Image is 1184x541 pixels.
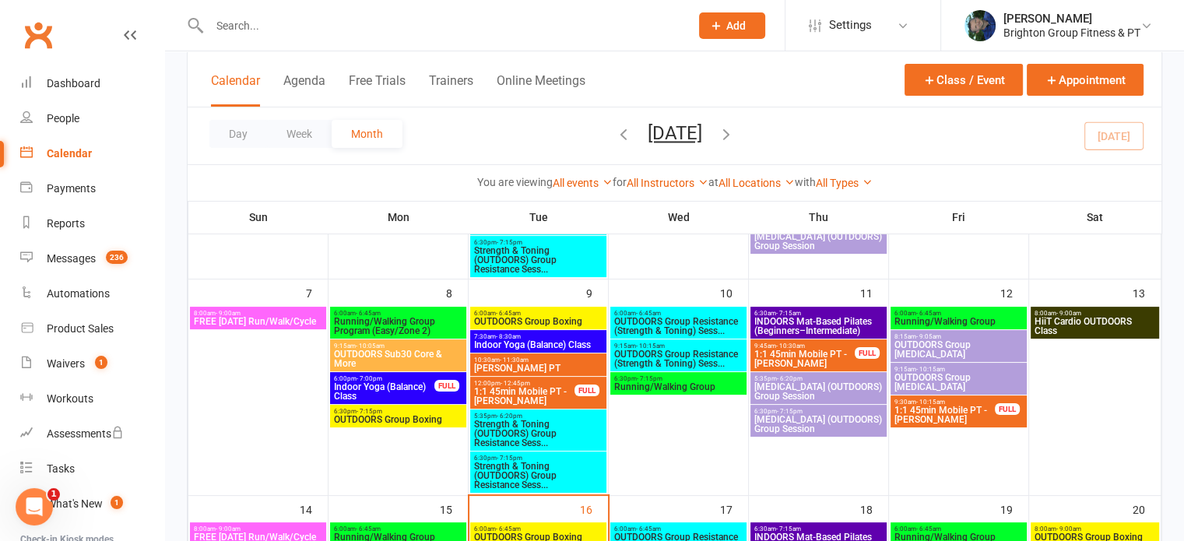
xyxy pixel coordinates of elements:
span: 9:15am [894,366,1024,373]
span: 6:00pm [333,375,435,382]
span: 6:00am [613,525,743,532]
span: Strength & Toning (OUTDOORS) Group Resistance Sess... [473,462,603,490]
span: - 6:45am [636,310,661,317]
div: FULL [574,385,599,396]
div: 18 [860,496,888,522]
a: Waivers 1 [20,346,164,381]
a: Dashboard [20,66,164,101]
span: 10:30am [473,357,603,364]
strong: at [708,176,718,188]
span: - 6:45am [356,310,381,317]
a: Tasks [20,451,164,487]
span: 7:30am [473,333,603,340]
a: Product Sales [20,311,164,346]
a: People [20,101,164,136]
div: Product Sales [47,322,114,335]
span: Strength & Toning (OUTDOORS) Group Resistance Sess... [473,246,603,274]
span: - 6:45am [636,525,661,532]
a: Workouts [20,381,164,416]
span: - 10:05am [356,343,385,350]
div: Calendar [47,147,92,160]
button: Agenda [283,73,325,107]
button: Online Meetings [497,73,585,107]
button: Free Trials [349,73,406,107]
th: Fri [889,201,1029,234]
span: - 7:15pm [497,239,522,246]
a: Calendar [20,136,164,171]
th: Sun [188,201,328,234]
button: Month [332,120,402,148]
div: Messages [47,252,96,265]
span: 1 [47,488,60,501]
span: Indoor Yoga (Balance) Class [333,382,435,401]
span: - 6:45am [496,310,521,317]
span: 8:00am [193,310,323,317]
span: 6:00am [473,525,603,532]
span: 5:35pm [473,413,603,420]
span: Settings [829,8,872,43]
div: 20 [1133,496,1161,522]
span: 1:1 45min Mobile PT - [PERSON_NAME] [473,387,575,406]
a: Messages 236 [20,241,164,276]
span: Strength & Toning (OUTDOORS) Group Resistance Sess... [473,420,603,448]
span: - 7:15pm [637,375,662,382]
span: 8:00am [1034,310,1157,317]
span: - 7:15pm [497,455,522,462]
span: 6:00am [473,310,603,317]
span: 6:30am [754,310,884,317]
span: [MEDICAL_DATA] (OUTDOORS) Group Session [754,415,884,434]
span: 8:00am [1034,525,1157,532]
span: [MEDICAL_DATA] (OUTDOORS) Group Session [754,232,884,251]
span: - 7:00pm [357,375,382,382]
span: 6:30pm [333,408,463,415]
span: 6:00am [333,525,463,532]
div: 10 [720,279,748,305]
span: OUTDOORS Group Resistance (Strength & Toning) Sess... [613,350,743,368]
span: Running/Walking Group [613,382,743,392]
span: 9:15am [333,343,463,350]
img: thumb_image1560898922.png [964,10,996,41]
strong: for [613,176,627,188]
span: - 9:00am [216,310,241,317]
span: [MEDICAL_DATA] (OUTDOORS) Group Session [754,382,884,401]
span: - 9:05am [916,333,941,340]
span: OUTDOORS Group [MEDICAL_DATA] [894,373,1024,392]
button: Add [699,12,765,39]
button: Calendar [211,73,260,107]
span: OUTDOORS Sub30 Core & More [333,350,463,368]
span: - 6:20pm [497,413,522,420]
span: 1:1 45min Mobile PT - [PERSON_NAME] [894,406,996,424]
span: 6:00am [894,525,1024,532]
span: 5:35pm [754,375,884,382]
strong: with [795,176,816,188]
span: OUTDOORS Group Resistance (Strength & Toning) Sess... [613,317,743,335]
span: - 7:15pm [357,408,382,415]
button: Week [267,120,332,148]
span: - 6:45am [916,525,941,532]
div: Waivers [47,357,85,370]
span: 6:30am [754,525,884,532]
th: Sat [1029,201,1161,234]
span: FREE [DATE] Run/Walk/Cycle [193,317,323,326]
span: OUTDOORS Group Boxing [473,317,603,326]
span: 12:00pm [473,380,575,387]
span: Add [726,19,746,32]
span: 6:00am [613,310,743,317]
strong: You are viewing [477,176,553,188]
div: 9 [586,279,608,305]
th: Tue [469,201,609,234]
button: Class / Event [905,64,1023,96]
span: 1 [95,356,107,369]
span: OUTDOORS Group [MEDICAL_DATA] [894,340,1024,359]
span: 6:00am [894,310,1024,317]
a: Payments [20,171,164,206]
div: Assessments [47,427,124,440]
a: All events [553,177,613,189]
button: [DATE] [648,122,702,144]
div: Tasks [47,462,75,475]
button: Day [209,120,267,148]
span: 8:15am [894,333,1024,340]
iframe: Intercom live chat [16,488,53,525]
div: 8 [446,279,468,305]
div: Automations [47,287,110,300]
